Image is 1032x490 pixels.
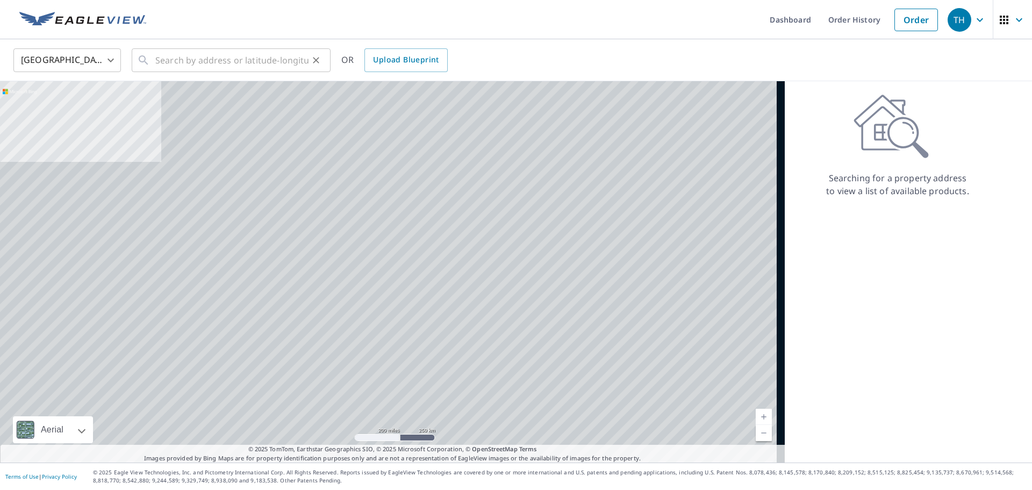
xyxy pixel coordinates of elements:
img: EV Logo [19,12,146,28]
div: Aerial [13,416,93,443]
a: OpenStreetMap [472,445,517,453]
span: Upload Blueprint [373,53,439,67]
a: Current Level 5, Zoom In [756,409,772,425]
button: Clear [309,53,324,68]
a: Terms [519,445,537,453]
a: Terms of Use [5,473,39,480]
div: [GEOGRAPHIC_DATA] [13,45,121,75]
p: © 2025 Eagle View Technologies, Inc. and Pictometry International Corp. All Rights Reserved. Repo... [93,468,1027,485]
a: Order [894,9,938,31]
a: Privacy Policy [42,473,77,480]
a: Current Level 5, Zoom Out [756,425,772,441]
span: © 2025 TomTom, Earthstar Geographics SIO, © 2025 Microsoft Corporation, © [248,445,537,454]
div: OR [341,48,448,72]
div: TH [948,8,971,32]
p: | [5,473,77,480]
input: Search by address or latitude-longitude [155,45,309,75]
a: Upload Blueprint [364,48,447,72]
div: Aerial [38,416,67,443]
p: Searching for a property address to view a list of available products. [826,172,970,197]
